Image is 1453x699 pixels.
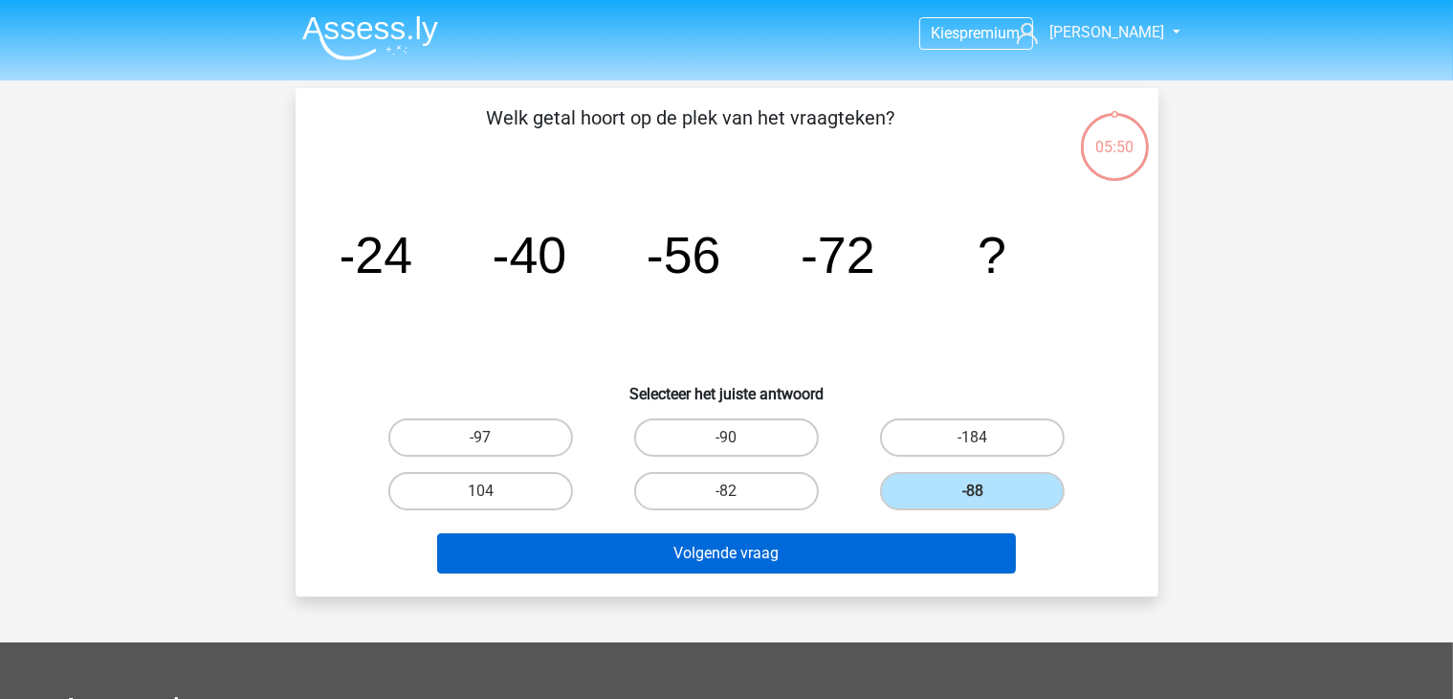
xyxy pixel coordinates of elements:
[338,226,412,283] tspan: -24
[880,472,1065,510] label: -88
[302,15,438,60] img: Assessly
[801,226,875,283] tspan: -72
[932,24,960,42] span: Kies
[326,103,1056,161] p: Welk getal hoort op de plek van het vraagteken?
[920,20,1032,46] a: Kiespremium
[388,418,573,457] label: -97
[492,226,566,283] tspan: -40
[1079,111,1151,159] div: 05:50
[880,418,1065,457] label: -184
[960,24,1021,42] span: premium
[388,472,573,510] label: 104
[437,533,1016,574] button: Volgende vraag
[634,418,819,457] label: -90
[326,370,1128,403] h6: Selecteer het juiste antwoord
[978,226,1006,283] tspan: ?
[1009,21,1166,44] a: [PERSON_NAME]
[646,226,720,283] tspan: -56
[634,472,819,510] label: -82
[1049,23,1164,41] span: [PERSON_NAME]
